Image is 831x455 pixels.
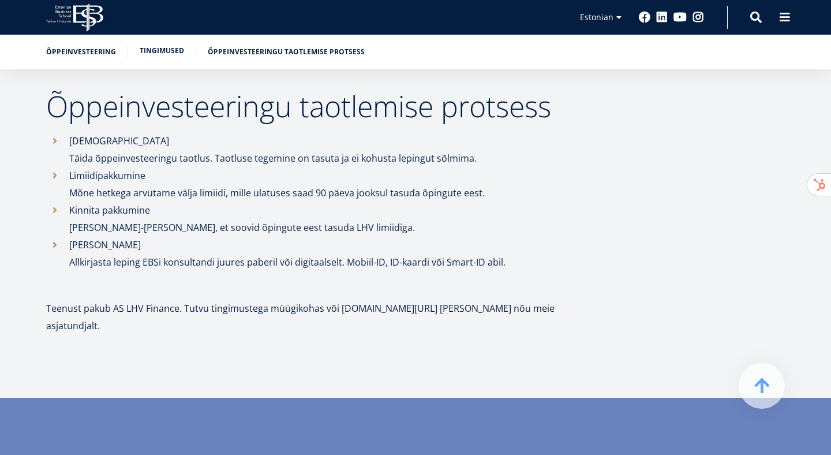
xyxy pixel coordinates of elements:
li: [PERSON_NAME] Allkirjasta leping EBSi konsultandi juures paberil või digitaalselt. Mobiil-ID, ID-... [46,236,594,271]
li: Kinnita pakkumine [PERSON_NAME]-[PERSON_NAME], et soovid õpingute eest tasuda LHV limiidiga. [46,202,594,236]
a: Õppeinvesteering [46,46,116,58]
li: Limiidipakkumine Mõne hetkega arvutame välja limiidi, mille ulatuses saad 90 päeva jooksul tasuda... [46,167,594,202]
p: Teenust pakub AS LHV Finance. Tutvu tingimustega müügikohas või [DOMAIN_NAME][URL] [PERSON_NAME] ... [46,300,594,334]
a: Õppeinvesteeringu taotlemise protsess [208,46,365,58]
li: [DEMOGRAPHIC_DATA] Täida õppeinvesteeringu taotlus. Taotluse tegemine on tasuta ja ei kohusta lep... [46,132,594,167]
a: Linkedin [656,12,668,23]
h2: Õppeinvesteeringu taotlemise protsess [46,92,594,121]
a: Tingimused [140,45,184,57]
a: Facebook [639,12,650,23]
a: Youtube [673,12,687,23]
a: Instagram [692,12,704,23]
